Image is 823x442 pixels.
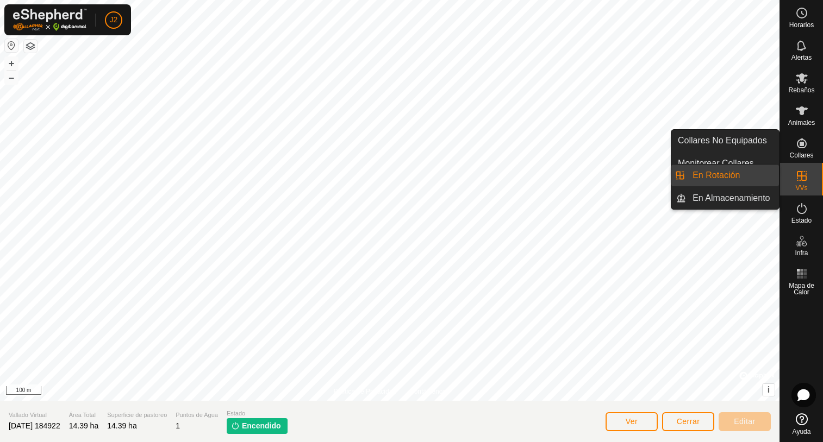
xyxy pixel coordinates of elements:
button: i [763,384,775,396]
a: Collares No Equipados [671,130,779,151]
span: Horarios [789,22,814,28]
span: Collares No Equipados [678,134,767,147]
img: Logo Gallagher [13,9,87,31]
span: 14.39 ha [107,421,137,430]
span: Cerrar [677,417,700,426]
span: Mapa de Calor [783,282,820,295]
span: Alertas [791,54,812,61]
li: En Almacenamiento [671,187,779,209]
span: Encendido [242,420,281,432]
span: Superficie de pastoreo [107,411,167,420]
span: Puntos de Agua [176,411,218,420]
button: Restablecer Mapa [5,39,18,52]
button: Cerrar [662,412,714,431]
span: Monitorear Collares [678,157,754,170]
a: Monitorear Collares [671,153,779,174]
span: Collares [789,152,813,159]
span: VVs [795,185,807,191]
button: + [5,57,18,70]
button: – [5,71,18,84]
span: 1 [176,421,180,430]
span: Estado [227,409,288,418]
span: Infra [795,250,808,256]
span: Área Total [69,411,99,420]
button: Capas del Mapa [24,40,37,53]
span: En Almacenamiento [693,192,770,205]
li: En Rotación [671,165,779,186]
a: En Rotación [686,165,779,186]
span: i [768,385,770,394]
span: Estado [791,217,812,224]
a: Política de Privacidad [334,387,396,396]
span: Animales [788,119,815,126]
span: [DATE] 184922 [9,421,60,430]
a: En Almacenamiento [686,187,779,209]
span: 14.39 ha [69,421,99,430]
button: Editar [719,412,771,431]
span: J2 [110,14,118,26]
span: Ayuda [793,428,811,435]
a: Contáctenos [409,387,446,396]
button: Ver [606,412,658,431]
span: Rebaños [788,87,814,93]
span: Editar [734,417,756,426]
span: Vallado Virtual [9,411,60,420]
span: En Rotación [693,169,740,182]
span: Ver [626,417,638,426]
a: Ayuda [780,409,823,439]
img: encender [231,421,240,430]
